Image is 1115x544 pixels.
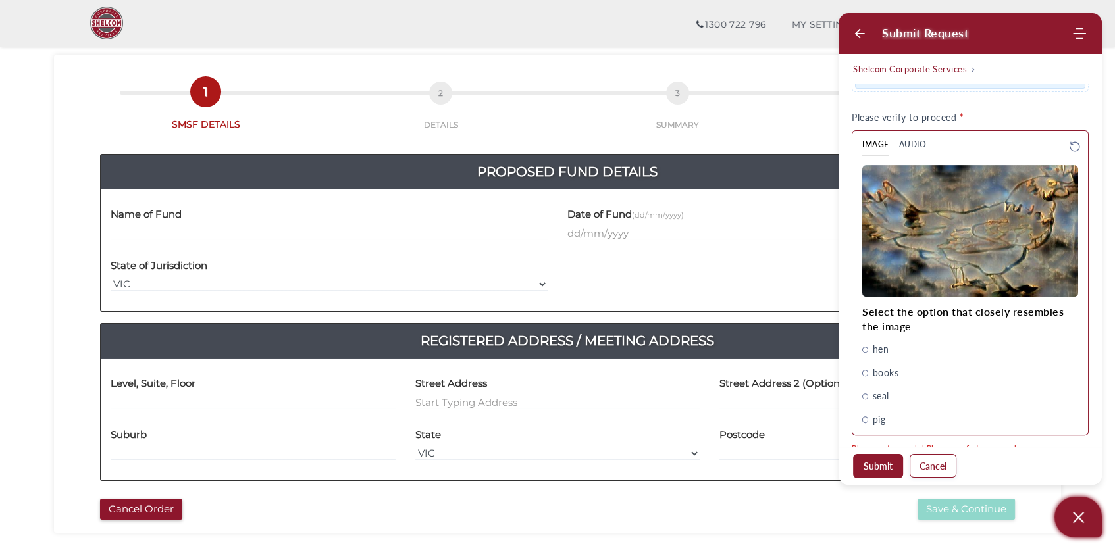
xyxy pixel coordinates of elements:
[36,76,46,87] img: tab_domain_overview_orange.svg
[798,96,1028,130] a: 4SUBMIT ORDER
[779,12,869,38] a: MY SETTINGS
[111,260,207,272] h4: State of Jurisdiction
[862,305,1078,334] span: Select the option that closely resembles the image
[719,378,852,389] h4: Street Address 2 (Optional)
[429,82,452,105] span: 2
[958,10,1031,37] a: LOGOUT
[873,412,886,427] span: pig
[1071,27,1087,40] div: Modules Menu
[853,454,903,478] button: Submit
[869,12,959,38] a: DASHBOARD
[862,342,889,357] div: hen
[873,342,889,357] span: hen
[145,78,222,86] div: Keywords by Traffic
[415,430,441,441] h4: State
[882,27,969,40] h1: Submit Request
[899,131,927,155] li: AUDIO
[852,112,956,123] span: Please verify to proceed
[853,62,975,76] nav: breadcrumb
[87,95,324,131] a: 1SMSF DETAILS
[324,96,557,130] a: 2DETAILS
[111,161,1024,182] h4: Proposed Fund Details
[21,34,32,45] img: website_grey.svg
[194,80,217,103] span: 1
[852,441,1089,455] span: Please enter a valid Please verify to proceed
[557,96,798,130] a: 3SUMMARY
[839,54,1102,84] div: breadcrumb current pageShelcom Corporate Services
[111,330,1024,351] h4: Registered Address / Meeting Address
[910,454,956,478] button: Cancel
[862,366,898,380] div: books
[873,389,889,403] span: seal
[131,76,142,87] img: tab_keywords_by_traffic_grey.svg
[873,366,899,380] span: books
[853,27,866,40] button: Back
[918,499,1015,520] button: Save & Continue
[1054,497,1102,537] button: Open asap
[21,21,32,32] img: logo_orange.svg
[34,34,145,45] div: Domain: [DOMAIN_NAME]
[632,210,684,220] small: (dd/mm/yyyy)
[862,165,1078,297] img: captcha
[111,430,147,441] h4: Suburb
[666,82,689,105] span: 3
[415,378,487,389] h4: Street Address
[111,378,195,389] h4: Level, Suite, Floor
[1068,140,1081,153] span: Refresh
[862,412,885,427] div: pig
[719,430,765,441] h4: Postcode
[50,78,118,86] div: Domain Overview
[111,209,182,220] h4: Name of Fund
[37,21,65,32] div: v 4.0.25
[567,226,1004,240] input: dd/mm/yyyy
[567,209,684,220] h4: Date of Fund
[862,389,889,403] div: seal
[862,131,889,155] li: IMAGE
[415,395,700,409] input: Start Typing Address
[683,12,779,38] a: 1300 722 796
[100,499,182,520] button: Cancel Order
[853,62,967,76] span: Shelcom Corporate Services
